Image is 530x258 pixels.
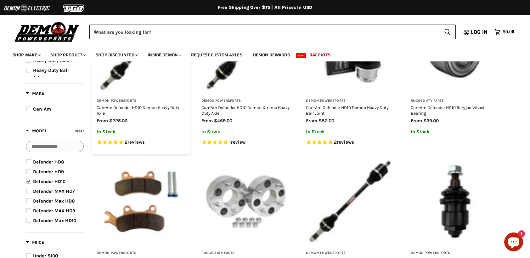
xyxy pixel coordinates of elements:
[214,118,232,123] span: $469.00
[13,5,517,10] div: Free Shipping Over $75 | All Prices In USD
[491,27,517,37] a: $0.00
[411,99,500,103] h3: Rugged ATV Parts
[411,118,422,123] span: from
[439,25,456,39] button: Search
[143,49,185,61] a: Inside Demon
[33,67,69,81] span: Heavy Duty Ball Joint
[306,139,395,146] span: Rated 5.0 out of 5 stars 2 reviews
[26,141,84,152] input: Search Options
[305,49,335,61] a: Race Kits
[201,157,290,246] img: Can-Am Defender HD10 Rugged Wheel Spacer
[73,128,84,136] button: Clear filter by Model
[33,218,76,223] span: Defender Max HD10
[306,105,388,116] a: Can-Am Defender HD10 Demon Heavy Duty Ball Joint
[91,49,142,61] a: Shop Discounted
[33,198,75,204] span: Defender Max HD8
[26,128,47,136] button: Filter by Model
[50,2,98,14] img: TGB Logo 2
[306,251,395,255] h3: Demon Powersports
[13,20,82,43] img: Demon Powersports
[411,105,484,116] a: Can-Am Defender HD10 Rugged Wheel Bearing
[97,118,108,123] span: from
[201,118,213,123] span: from
[33,208,75,214] span: Defender MAX HD9
[89,25,456,39] form: Product
[502,232,525,253] inbox-online-store-chat: Shopify online store chat
[97,99,186,103] h3: Demon Powersports
[127,139,145,145] span: reviews
[471,28,488,36] span: Log in
[229,139,245,145] span: 1 reviews
[97,251,186,255] h3: Demon Powersports
[8,46,513,61] ul: Main menu
[411,129,500,135] p: In Stock
[26,128,47,134] span: Model
[33,179,65,184] span: Defender HD10
[33,169,64,175] span: Defender HD9
[319,118,334,123] span: $82.00
[468,29,491,35] a: Log in
[201,251,290,255] h3: Rugged ATV Parts
[26,90,44,98] button: Filter by Make
[125,139,145,145] span: 2 reviews
[26,240,44,245] span: Price
[97,157,186,246] img: Can-Am Defender HD10 Demon Sintered Brake Pads
[186,49,247,61] a: Request Custom Axles
[411,157,500,246] img: Can-Am Defender HD10 Demon Xtreme Heavy Duty Ball Joint Race Spec
[89,25,439,39] input: When autocomplete results are available use up and down arrows to review and enter to select
[337,139,354,145] span: reviews
[33,188,75,194] span: Defender MAX HD7
[334,139,354,145] span: 2 reviews
[97,139,186,146] span: Rated 5.0 out of 5 stars 2 reviews
[8,49,44,61] a: Shop Make
[33,159,64,165] span: Defender HD8
[109,118,127,123] span: $225.00
[411,251,500,255] h3: Demon Powersports
[3,2,50,14] img: Demon Electric Logo 2
[201,99,290,103] h3: Demon Powersports
[97,129,186,135] p: In Stock
[306,157,395,246] img: Can-Am Defender HD10 Demon Heavy Duty Lift Kit Axle
[201,139,290,146] span: Rated 5.0 out of 5 stars 1 reviews
[306,118,317,123] span: from
[231,139,245,145] span: review
[201,129,290,135] p: In Stock
[306,99,395,103] h3: Demon Powersports
[306,129,395,135] p: In Stock
[248,49,295,61] a: Demon Rewards
[26,91,44,96] span: Make
[33,106,51,112] span: Can-Am
[296,53,307,58] span: New!
[503,29,514,35] span: $0.00
[26,239,44,247] button: Filter by Price
[46,49,90,61] a: Shop Product
[97,105,179,116] a: Can-Am Defender HD10 Demon Heavy Duty Axle
[423,118,439,123] span: $39.00
[201,105,290,116] a: Can-Am Defender HD10 Demon Xtreme Heavy Duty Axle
